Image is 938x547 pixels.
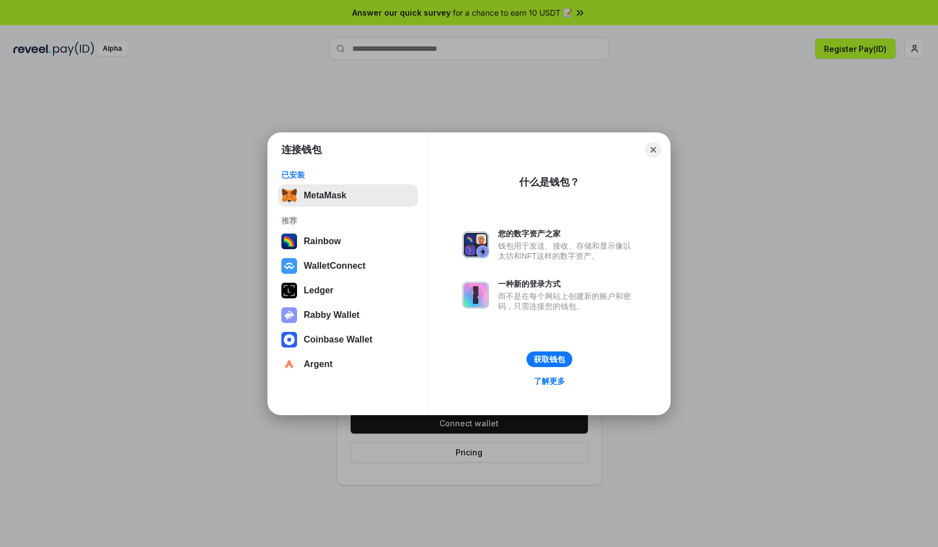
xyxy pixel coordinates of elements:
[645,142,661,158] button: Close
[278,279,418,302] button: Ledger
[278,353,418,375] button: Argent
[462,231,489,258] img: svg+xml,%3Csvg%20xmlns%3D%22http%3A%2F%2Fwww.w3.org%2F2000%2Fsvg%22%20fill%3D%22none%22%20viewBox...
[527,351,572,367] button: 获取钱包
[281,216,415,226] div: 推荐
[281,170,415,180] div: 已安装
[281,307,297,323] img: svg+xml,%3Csvg%20xmlns%3D%22http%3A%2F%2Fwww.w3.org%2F2000%2Fsvg%22%20fill%3D%22none%22%20viewBox...
[281,143,322,156] h1: 连接钱包
[527,374,572,388] a: 了解更多
[519,175,580,189] div: 什么是钱包？
[304,310,360,320] div: Rabby Wallet
[498,241,636,261] div: 钱包用于发送、接收、存储和显示像以太坊和NFT这样的数字资产。
[304,191,346,201] div: MetaMask
[304,236,341,246] div: Rainbow
[534,376,565,386] div: 了解更多
[278,304,418,326] button: Rabby Wallet
[498,279,636,289] div: 一种新的登录方式
[281,283,297,298] img: svg+xml,%3Csvg%20xmlns%3D%22http%3A%2F%2Fwww.w3.org%2F2000%2Fsvg%22%20width%3D%2228%22%20height%3...
[278,230,418,253] button: Rainbow
[462,282,489,308] img: svg+xml,%3Csvg%20xmlns%3D%22http%3A%2F%2Fwww.w3.org%2F2000%2Fsvg%22%20fill%3D%22none%22%20viewBox...
[304,261,366,271] div: WalletConnect
[281,258,297,274] img: svg+xml,%3Csvg%20width%3D%2228%22%20height%3D%2228%22%20viewBox%3D%220%200%2028%2028%22%20fill%3D...
[304,335,372,345] div: Coinbase Wallet
[498,291,636,311] div: 而不是在每个网站上创建新的账户和密码，只需连接您的钱包。
[304,286,333,296] div: Ledger
[281,188,297,203] img: svg+xml,%3Csvg%20fill%3D%22none%22%20height%3D%2233%22%20viewBox%3D%220%200%2035%2033%22%20width%...
[278,184,418,207] button: MetaMask
[534,354,565,364] div: 获取钱包
[278,255,418,277] button: WalletConnect
[498,229,636,239] div: 您的数字资产之家
[278,329,418,351] button: Coinbase Wallet
[281,234,297,249] img: svg+xml,%3Csvg%20width%3D%22120%22%20height%3D%22120%22%20viewBox%3D%220%200%20120%20120%22%20fil...
[304,359,333,369] div: Argent
[281,332,297,348] img: svg+xml,%3Csvg%20width%3D%2228%22%20height%3D%2228%22%20viewBox%3D%220%200%2028%2028%22%20fill%3D...
[281,356,297,372] img: svg+xml,%3Csvg%20width%3D%2228%22%20height%3D%2228%22%20viewBox%3D%220%200%2028%2028%22%20fill%3D...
